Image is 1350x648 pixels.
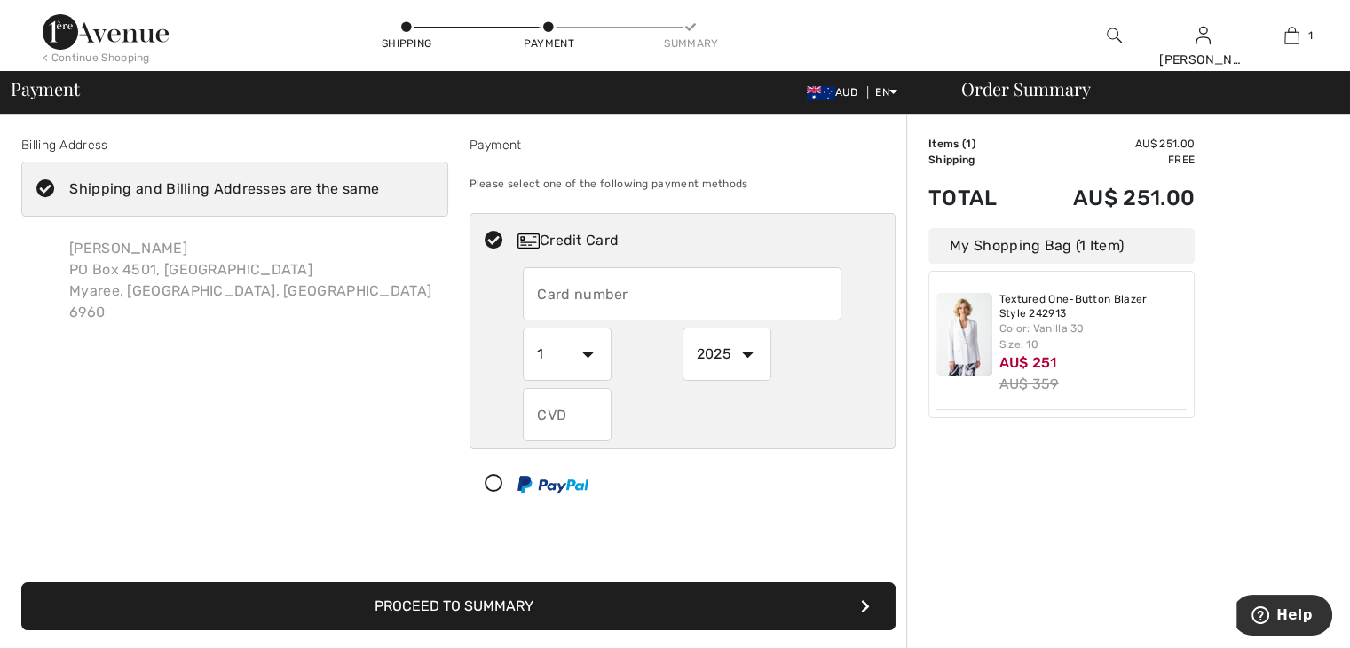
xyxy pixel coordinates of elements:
[55,224,446,337] div: [PERSON_NAME] PO Box 4501, [GEOGRAPHIC_DATA] Myaree, [GEOGRAPHIC_DATA], [GEOGRAPHIC_DATA] 6960
[928,152,1024,168] td: Shipping
[999,293,1188,320] a: Textured One-Button Blazer Style 242913
[517,233,540,249] img: Credit Card
[43,50,150,66] div: < Continue Shopping
[1248,25,1335,46] a: 1
[1107,25,1122,46] img: search the website
[1159,51,1246,69] div: [PERSON_NAME]
[517,230,883,251] div: Credit Card
[21,582,896,630] button: Proceed to Summary
[807,86,864,99] span: AUD
[875,86,897,99] span: EN
[936,293,992,376] img: Textured One-Button Blazer Style 242913
[517,476,588,493] img: PayPal
[1024,136,1195,152] td: AU$ 251.00
[522,36,575,51] div: Payment
[470,162,896,206] div: Please select one of the following payment methods
[966,138,971,150] span: 1
[1196,25,1211,46] img: My Info
[664,36,717,51] div: Summary
[928,136,1024,152] td: Items ( )
[1236,595,1332,639] iframe: Opens a widget where you can find more information
[999,375,1059,392] s: AU$ 359
[1308,28,1313,43] span: 1
[928,228,1195,264] div: My Shopping Bag (1 Item)
[11,80,79,98] span: Payment
[470,136,896,154] div: Payment
[69,178,379,200] div: Shipping and Billing Addresses are the same
[21,136,448,154] div: Billing Address
[523,267,841,320] input: Card number
[523,388,612,441] input: CVD
[807,86,835,100] img: Australian Dollar
[1024,168,1195,228] td: AU$ 251.00
[999,354,1057,371] span: AU$ 251
[940,80,1339,98] div: Order Summary
[928,168,1024,228] td: Total
[43,14,169,50] img: 1ère Avenue
[380,36,433,51] div: Shipping
[1024,152,1195,168] td: Free
[1284,25,1299,46] img: My Bag
[1196,27,1211,43] a: Sign In
[999,320,1188,352] div: Color: Vanilla 30 Size: 10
